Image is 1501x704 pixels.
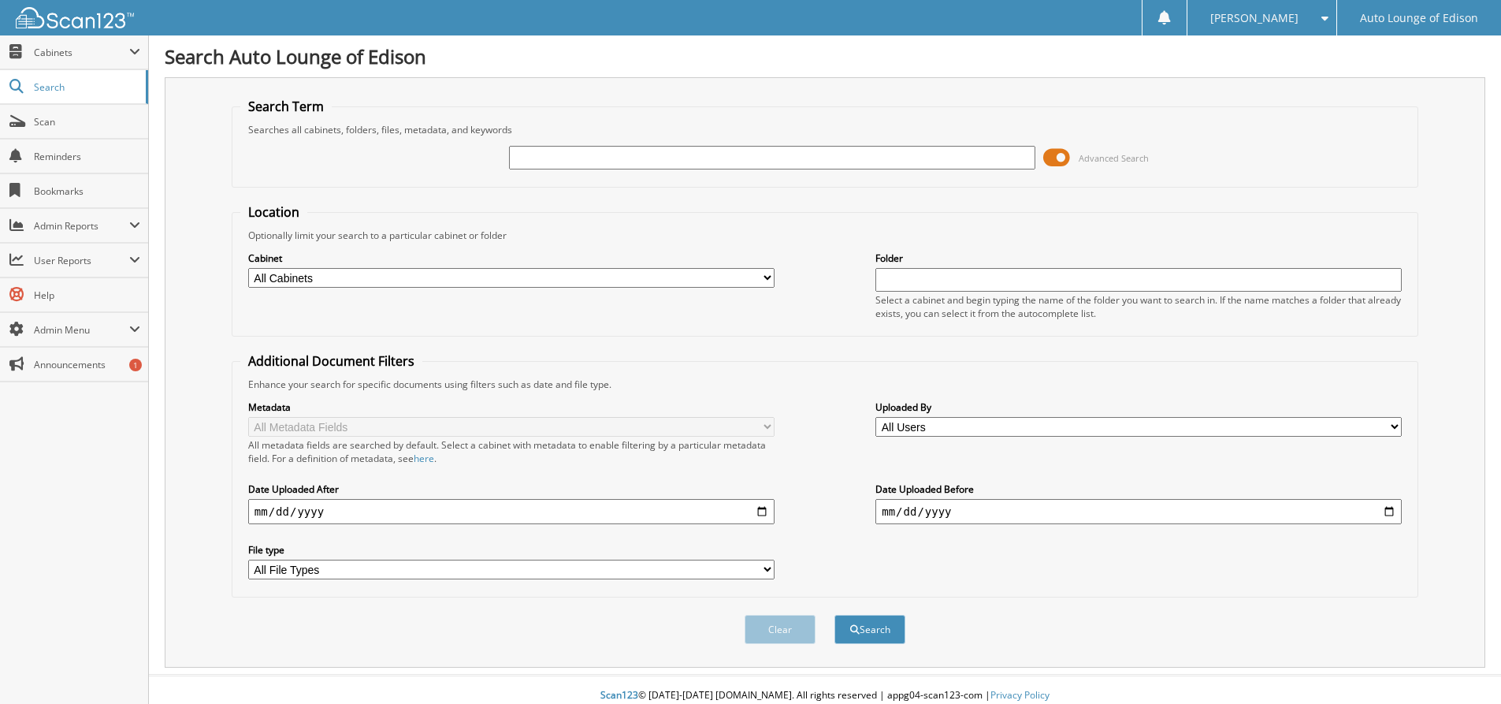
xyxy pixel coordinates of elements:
[1210,13,1299,23] span: [PERSON_NAME]
[240,378,1410,391] div: Enhance your search for specific documents using filters such as date and file type.
[240,123,1410,136] div: Searches all cabinets, folders, files, metadata, and keywords
[1079,152,1149,164] span: Advanced Search
[34,358,140,371] span: Announcements
[34,323,129,337] span: Admin Menu
[248,438,775,465] div: All metadata fields are searched by default. Select a cabinet with metadata to enable filtering b...
[34,80,138,94] span: Search
[1422,628,1501,704] iframe: Chat Widget
[240,229,1410,242] div: Optionally limit your search to a particular cabinet or folder
[34,289,140,302] span: Help
[240,352,422,370] legend: Additional Document Filters
[129,359,142,371] div: 1
[875,251,1402,265] label: Folder
[16,7,134,28] img: scan123-logo-white.svg
[600,688,638,702] span: Scan123
[248,400,775,414] label: Metadata
[745,615,816,644] button: Clear
[875,400,1402,414] label: Uploaded By
[990,688,1050,702] a: Privacy Policy
[834,615,905,644] button: Search
[248,251,775,265] label: Cabinet
[240,203,307,221] legend: Location
[414,452,434,465] a: here
[875,293,1402,320] div: Select a cabinet and begin typing the name of the folder you want to search in. If the name match...
[34,254,129,267] span: User Reports
[34,46,129,59] span: Cabinets
[875,482,1402,496] label: Date Uploaded Before
[165,43,1485,69] h1: Search Auto Lounge of Edison
[248,543,775,557] label: File type
[248,482,775,496] label: Date Uploaded After
[34,184,140,198] span: Bookmarks
[34,150,140,163] span: Reminders
[875,499,1402,524] input: end
[240,98,332,115] legend: Search Term
[248,499,775,524] input: start
[34,219,129,233] span: Admin Reports
[1360,13,1478,23] span: Auto Lounge of Edison
[34,115,140,129] span: Scan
